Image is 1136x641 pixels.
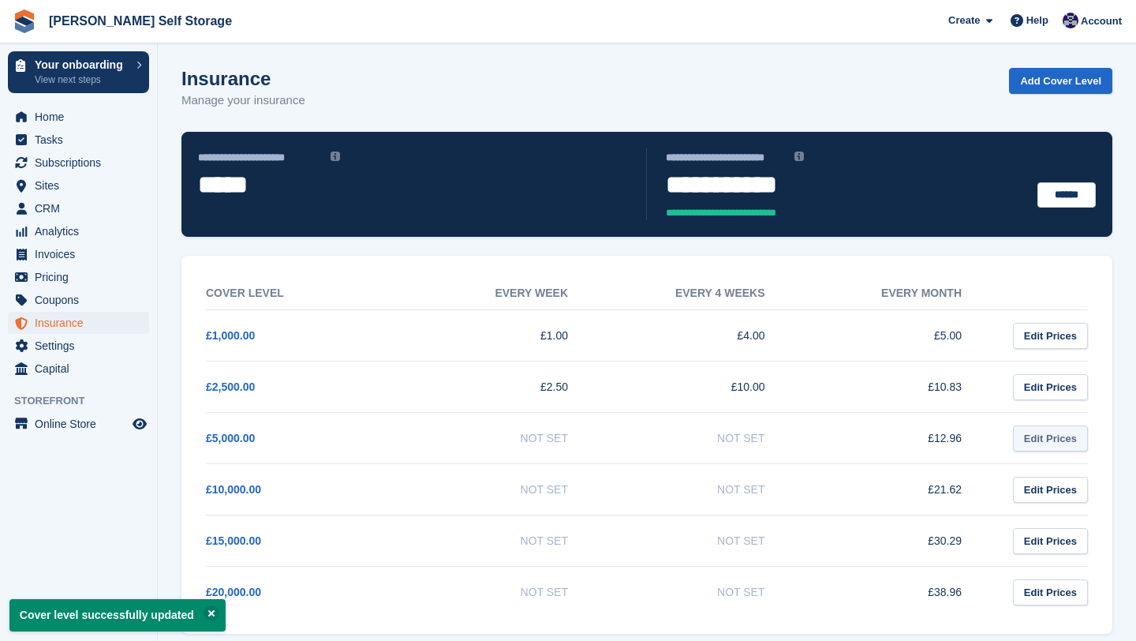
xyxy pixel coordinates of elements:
td: £30.29 [797,515,994,567]
td: Not Set [403,464,600,515]
a: [PERSON_NAME] Self Storage [43,8,238,34]
a: £5,000.00 [206,432,255,444]
a: Edit Prices [1013,374,1088,400]
span: Create [948,13,980,28]
a: menu [8,106,149,128]
td: Not Set [600,515,797,567]
p: Manage your insurance [181,92,305,110]
th: Every week [403,277,600,310]
a: menu [8,358,149,380]
a: menu [8,312,149,334]
a: Your onboarding View next steps [8,51,149,93]
td: £2.50 [403,362,600,413]
td: Not Set [403,413,600,464]
span: Home [35,106,129,128]
span: Insurance [35,312,129,334]
a: £1,000.00 [206,329,255,342]
a: menu [8,266,149,288]
a: menu [8,289,149,311]
td: £10.83 [797,362,994,413]
span: Sites [35,174,129,197]
img: icon-info-grey-7440780725fd019a000dd9b08b2336e03edf1995a4989e88bcd33f0948082b44.svg [331,152,340,161]
span: Tasks [35,129,129,151]
span: Pricing [35,266,129,288]
td: Not Set [600,567,797,618]
a: menu [8,174,149,197]
a: £20,000.00 [206,586,261,598]
td: £12.96 [797,413,994,464]
a: £15,000.00 [206,534,261,547]
td: £1.00 [403,310,600,362]
td: £10.00 [600,362,797,413]
td: £21.62 [797,464,994,515]
h1: Insurance [181,68,305,89]
span: Online Store [35,413,129,435]
a: Edit Prices [1013,477,1088,503]
img: Matthew Jones [1063,13,1078,28]
a: £10,000.00 [206,483,261,496]
span: Invoices [35,243,129,265]
p: Your onboarding [35,59,129,70]
a: Edit Prices [1013,528,1088,554]
th: Every month [797,277,994,310]
td: £38.96 [797,567,994,618]
td: Not Set [403,515,600,567]
a: menu [8,220,149,242]
span: Coupons [35,289,129,311]
th: Every 4 weeks [600,277,797,310]
span: CRM [35,197,129,219]
span: Subscriptions [35,152,129,174]
span: Capital [35,358,129,380]
p: View next steps [35,73,129,87]
a: menu [8,413,149,435]
td: Not Set [403,567,600,618]
td: £5.00 [797,310,994,362]
td: £4.00 [600,310,797,362]
img: stora-icon-8386f47178a22dfd0bd8f6a31ec36ba5ce8667c1dd55bd0f319d3a0aa187defe.svg [13,9,36,33]
a: Edit Prices [1013,579,1088,605]
a: Edit Prices [1013,323,1088,349]
span: Help [1026,13,1048,28]
a: menu [8,129,149,151]
a: Preview store [130,414,149,433]
td: Not Set [600,413,797,464]
span: Settings [35,335,129,357]
a: menu [8,335,149,357]
a: Add Cover Level [1009,68,1112,94]
td: Not Set [600,464,797,515]
a: Edit Prices [1013,425,1088,452]
a: menu [8,243,149,265]
span: Account [1081,13,1122,29]
a: menu [8,152,149,174]
p: Cover level successfully updated [9,599,226,632]
span: Analytics [35,220,129,242]
img: icon-info-grey-7440780725fd019a000dd9b08b2336e03edf1995a4989e88bcd33f0948082b44.svg [794,152,804,161]
th: Cover Level [206,277,403,310]
a: £2,500.00 [206,380,255,393]
span: Storefront [14,393,157,409]
a: menu [8,197,149,219]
